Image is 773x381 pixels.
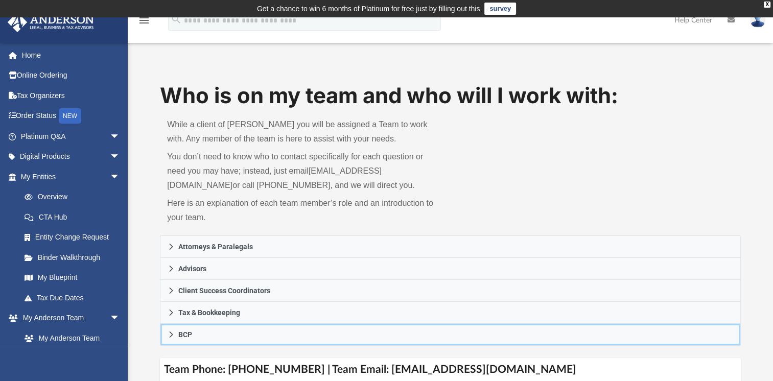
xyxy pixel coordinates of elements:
[7,126,135,147] a: Platinum Q&Aarrow_drop_down
[178,331,192,338] span: BCP
[167,117,443,146] p: While a client of [PERSON_NAME] you will be assigned a Team to work with. Any member of the team ...
[14,268,130,288] a: My Blueprint
[160,324,741,346] a: BCP
[7,147,135,167] a: Digital Productsarrow_drop_down
[7,106,135,127] a: Order StatusNEW
[14,207,135,227] a: CTA Hub
[14,288,135,308] a: Tax Due Dates
[167,196,443,225] p: Here is an explanation of each team member’s role and an introduction to your team.
[178,309,240,316] span: Tax & Bookkeeping
[167,166,382,189] a: [EMAIL_ADDRESS][DOMAIN_NAME]
[14,187,135,207] a: Overview
[160,235,741,258] a: Attorneys & Paralegals
[138,19,150,27] a: menu
[484,3,516,15] a: survey
[160,258,741,280] a: Advisors
[160,302,741,324] a: Tax & Bookkeeping
[178,265,206,272] span: Advisors
[138,14,150,27] i: menu
[160,280,741,302] a: Client Success Coordinators
[7,166,135,187] a: My Entitiesarrow_drop_down
[750,13,765,28] img: User Pic
[7,45,135,65] a: Home
[5,12,97,32] img: Anderson Advisors Platinum Portal
[14,247,135,268] a: Binder Walkthrough
[167,150,443,193] p: You don’t need to know who to contact specifically for each question or need you may have; instea...
[178,287,270,294] span: Client Success Coordinators
[110,126,130,147] span: arrow_drop_down
[110,308,130,329] span: arrow_drop_down
[171,14,182,25] i: search
[7,308,130,328] a: My Anderson Teamarrow_drop_down
[110,147,130,168] span: arrow_drop_down
[59,108,81,124] div: NEW
[7,85,135,106] a: Tax Organizers
[178,243,253,250] span: Attorneys & Paralegals
[257,3,480,15] div: Get a chance to win 6 months of Platinum for free just by filling out this
[160,358,741,381] h4: Team Phone: [PHONE_NUMBER] | Team Email: [EMAIL_ADDRESS][DOMAIN_NAME]
[14,328,125,348] a: My Anderson Team
[14,227,135,248] a: Entity Change Request
[764,2,770,8] div: close
[110,166,130,187] span: arrow_drop_down
[160,81,741,111] h1: Who is on my team and who will I work with:
[7,65,135,86] a: Online Ordering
